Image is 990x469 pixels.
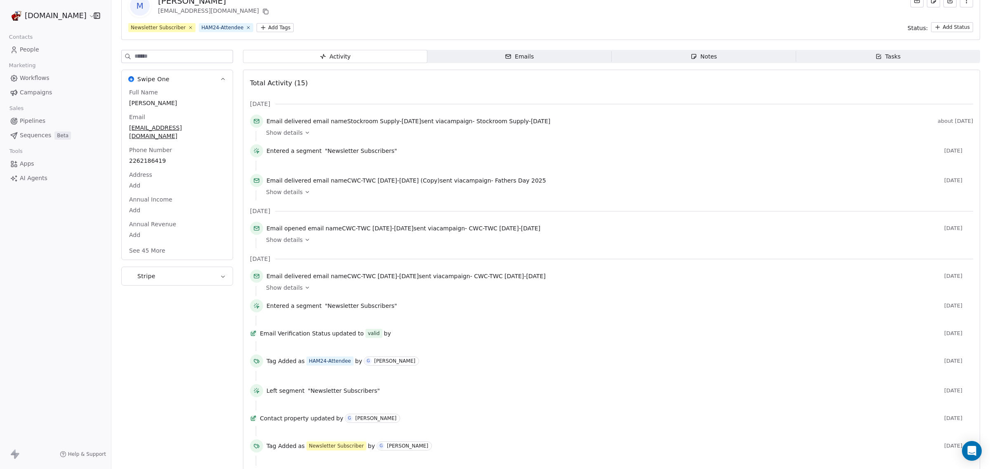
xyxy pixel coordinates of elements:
[7,129,104,142] a: SequencesBeta
[266,188,303,196] span: Show details
[127,113,147,121] span: Email
[944,225,973,232] span: [DATE]
[384,329,391,338] span: by
[127,88,160,96] span: Full Name
[250,207,270,215] span: [DATE]
[127,171,154,179] span: Address
[387,443,428,449] div: [PERSON_NAME]
[68,451,106,457] span: Help & Support
[250,100,270,108] span: [DATE]
[266,442,297,450] span: Tag Added
[250,79,308,87] span: Total Activity (15)
[505,52,534,61] div: Emails
[347,118,421,124] span: Stockroom Supply-[DATE]
[260,329,330,338] span: Email Verification Status
[309,442,364,450] div: Newsletter Subscriber
[944,415,973,422] span: [DATE]
[129,157,225,165] span: 2262186419
[325,302,397,310] span: "Newsletter Subscribers"
[474,273,546,279] span: CWC-TWC [DATE]-[DATE]
[332,329,364,338] span: updated to
[691,52,717,61] div: Notes
[12,11,21,21] img: logomanalone.png
[944,330,973,337] span: [DATE]
[5,59,39,72] span: Marketing
[122,88,233,260] div: Swipe OneSwipe One
[266,387,304,395] span: Left segment
[54,131,71,140] span: Beta
[20,45,39,54] span: People
[907,24,928,32] span: Status:
[962,441,982,461] div: Open Intercom Messenger
[7,86,104,99] a: Campaigns
[266,147,322,155] span: Entered a segment
[266,117,550,125] span: email name sent via campaign -
[60,451,106,457] a: Help & Support
[944,387,973,394] span: [DATE]
[10,9,88,23] button: [DOMAIN_NAME]
[257,23,294,32] button: Add Tags
[129,124,225,140] span: [EMAIL_ADDRESS][DOMAIN_NAME]
[20,117,45,125] span: Pipelines
[298,357,305,365] span: as
[342,225,414,232] span: CWC-TWC [DATE]-[DATE]
[944,273,973,279] span: [DATE]
[266,224,540,232] span: email name sent via campaign -
[129,99,225,107] span: [PERSON_NAME]
[266,236,967,244] a: Show details
[137,75,170,83] span: Swipe One
[7,114,104,128] a: Pipelines
[5,31,36,43] span: Contacts
[875,52,901,61] div: Tasks
[266,284,967,292] a: Show details
[129,206,225,214] span: Add
[20,159,34,168] span: Apps
[20,88,52,97] span: Campaigns
[7,71,104,85] a: Workflows
[476,118,550,124] span: Stockroom Supply-[DATE]
[355,415,396,421] div: [PERSON_NAME]
[201,24,243,31] div: HAM24-Attendee
[124,243,170,258] button: See 45 More
[158,7,271,16] div: [EMAIL_ADDRESS][DOMAIN_NAME]
[137,272,156,280] span: Stripe
[379,443,383,449] div: G
[122,70,233,88] button: Swipe OneSwipe One
[347,273,419,279] span: CWC-TWC [DATE]-[DATE]
[266,284,303,292] span: Show details
[127,146,174,154] span: Phone Number
[944,443,973,449] span: [DATE]
[260,414,282,422] span: Contact
[336,414,343,422] span: by
[367,358,370,364] div: G
[20,174,47,183] span: AI Agents
[348,415,351,422] div: G
[128,273,134,279] img: Stripe
[309,357,351,365] div: HAM24-Attendee
[7,171,104,185] a: AI Agents
[944,303,973,309] span: [DATE]
[368,329,380,338] div: valid
[266,118,311,124] span: Email delivered
[25,10,87,21] span: [DOMAIN_NAME]
[266,273,311,279] span: Email delivered
[129,181,225,190] span: Add
[7,43,104,56] a: People
[6,145,26,157] span: Tools
[469,225,541,232] span: CWC-TWC [DATE]-[DATE]
[127,220,178,228] span: Annual Revenue
[266,236,303,244] span: Show details
[6,102,27,115] span: Sales
[495,177,546,184] span: Fathers Day 2025
[368,442,375,450] span: by
[122,267,233,285] button: StripeStripe
[128,76,134,82] img: Swipe One
[266,129,303,137] span: Show details
[325,147,397,155] span: "Newsletter Subscribers"
[7,157,104,171] a: Apps
[347,177,440,184] span: CWC-TWC [DATE]-[DATE] (Copy)
[266,272,546,280] span: email name sent via campaign -
[129,231,225,239] span: Add
[374,358,415,364] div: [PERSON_NAME]
[938,118,973,124] span: about [DATE]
